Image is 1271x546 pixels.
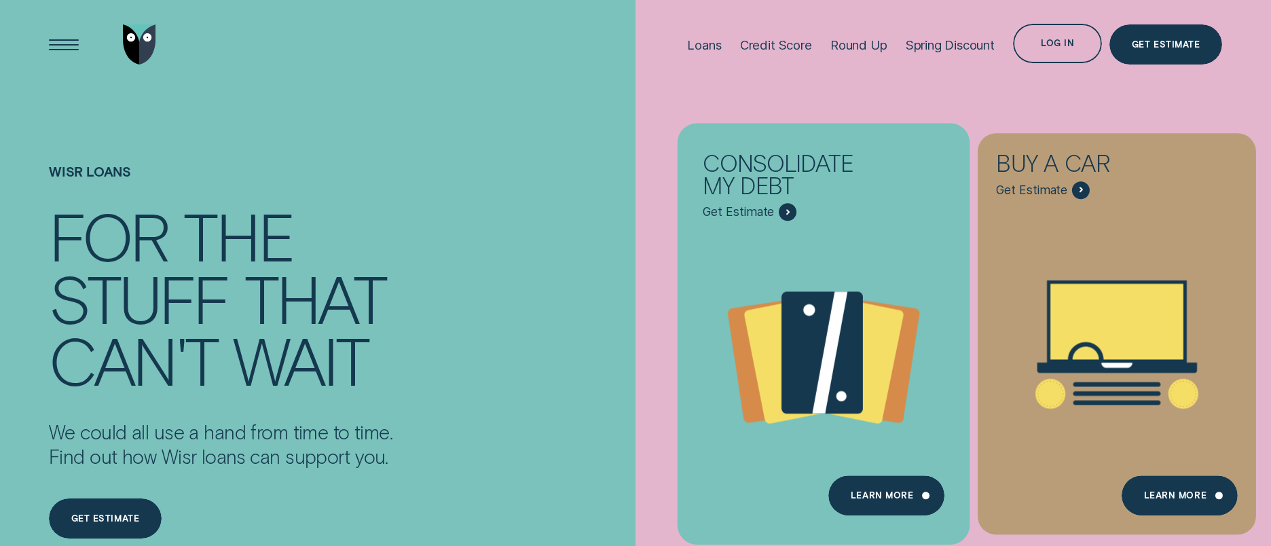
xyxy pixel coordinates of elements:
[1122,476,1238,516] a: Learn More
[1109,24,1222,65] a: Get Estimate
[830,37,887,52] div: Round Up
[233,329,368,390] div: wait
[1013,24,1102,64] button: Log in
[978,133,1256,523] a: Buy a car - Learn more
[49,267,229,329] div: stuff
[996,183,1067,198] span: Get Estimate
[123,24,156,65] img: Wisr
[996,151,1174,181] div: Buy a car
[183,204,293,266] div: the
[49,420,392,469] p: We could all use a hand from time to time. Find out how Wisr loans can support you.
[828,476,944,516] a: Learn more
[684,133,963,523] a: Consolidate my debt - Learn more
[49,498,162,539] a: Get estimate
[43,24,84,65] button: Open Menu
[49,204,168,266] div: For
[49,164,392,204] h1: Wisr loans
[740,37,812,52] div: Credit Score
[703,151,881,203] div: Consolidate my debt
[906,37,995,52] div: Spring Discount
[687,37,721,52] div: Loans
[49,329,217,390] div: can't
[244,267,386,329] div: that
[703,204,774,219] span: Get Estimate
[49,204,392,390] h4: For the stuff that can't wait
